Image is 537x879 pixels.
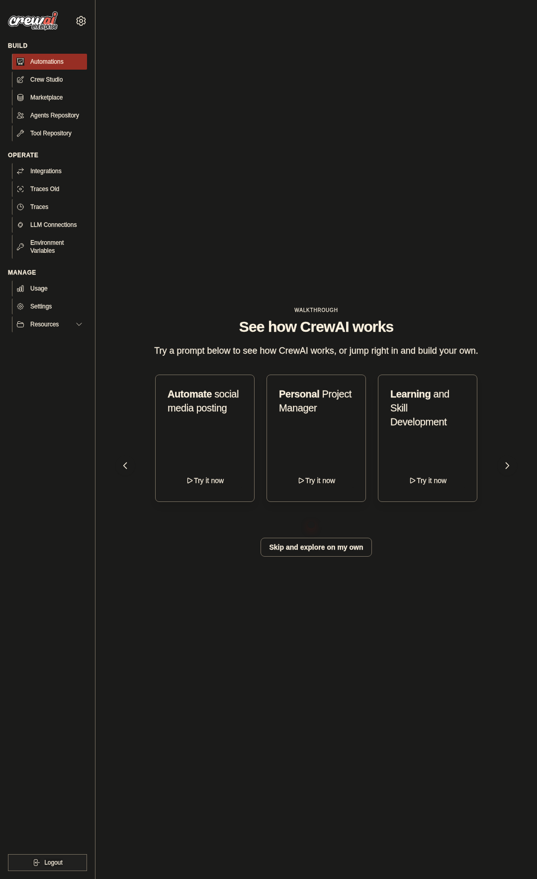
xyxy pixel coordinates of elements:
span: Project Manager [279,389,352,413]
button: Skip and explore on my own [261,538,371,557]
div: WALKTHROUGH [123,306,509,314]
a: Crew Studio [12,72,87,88]
a: Agents Repository [12,107,87,123]
a: Traces Old [12,181,87,197]
div: Operate [8,151,87,159]
a: Tool Repository [12,125,87,141]
a: LLM Connections [12,217,87,233]
a: Usage [12,281,87,296]
div: Build [8,42,87,50]
span: Resources [30,320,59,328]
p: Try a prompt below to see how CrewAI works, or jump right in and build your own. [149,344,483,358]
a: Marketplace [12,90,87,105]
button: Logout [8,854,87,871]
span: social media posting [168,389,239,413]
button: Try it now [390,472,465,489]
a: Integrations [12,163,87,179]
img: Logo [8,11,58,30]
span: Automate [168,389,212,399]
a: Environment Variables [12,235,87,259]
button: Resources [12,316,87,332]
span: Logout [44,859,63,867]
button: Try it now [279,472,354,489]
span: Learning [390,389,431,399]
span: Personal [279,389,319,399]
a: Settings [12,298,87,314]
h1: See how CrewAI works [123,318,509,336]
button: Try it now [168,472,242,489]
a: Automations [12,54,87,70]
span: and Skill Development [390,389,449,427]
a: Traces [12,199,87,215]
div: Manage [8,269,87,277]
